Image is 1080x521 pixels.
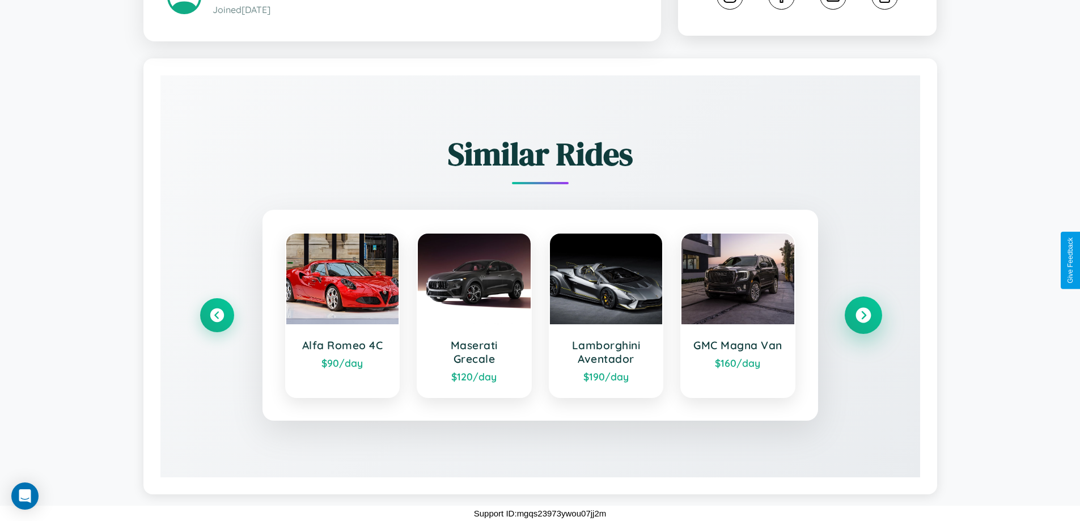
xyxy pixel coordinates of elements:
[298,357,388,369] div: $ 90 /day
[693,338,783,352] h3: GMC Magna Van
[693,357,783,369] div: $ 160 /day
[298,338,388,352] h3: Alfa Romeo 4C
[417,232,532,398] a: Maserati Grecale$120/day
[561,370,651,383] div: $ 190 /day
[429,370,519,383] div: $ 120 /day
[213,2,637,18] p: Joined [DATE]
[549,232,664,398] a: Lamborghini Aventador$190/day
[200,132,880,176] h2: Similar Rides
[680,232,795,398] a: GMC Magna Van$160/day
[474,506,606,521] p: Support ID: mgqs23973ywou07jj2m
[561,338,651,366] h3: Lamborghini Aventador
[429,338,519,366] h3: Maserati Grecale
[1066,238,1074,283] div: Give Feedback
[285,232,400,398] a: Alfa Romeo 4C$90/day
[11,482,39,510] div: Open Intercom Messenger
